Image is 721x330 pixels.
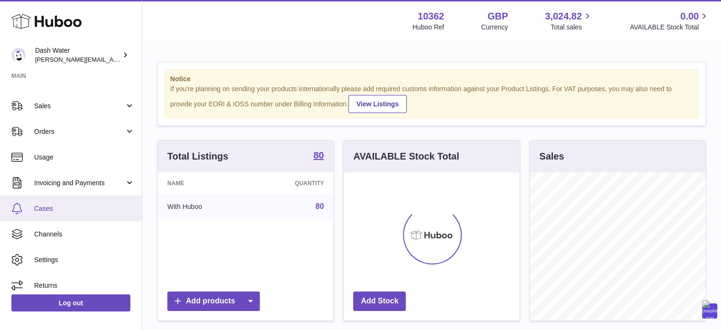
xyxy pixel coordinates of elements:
[545,10,593,32] a: 3,024.82 Total sales
[34,127,125,136] span: Orders
[680,10,699,23] span: 0.00
[418,10,444,23] strong: 10362
[11,294,130,311] a: Log out
[487,10,508,23] strong: GBP
[158,194,250,219] td: With Huboo
[539,150,564,163] h3: Sales
[348,95,407,113] a: View Listings
[170,85,693,113] div: If you're planning on sending your products internationally please add required customs informati...
[34,230,135,239] span: Channels
[412,23,444,32] div: Huboo Ref
[550,23,593,32] span: Total sales
[167,292,260,311] a: Add products
[34,102,125,111] span: Sales
[316,202,324,210] a: 80
[630,10,710,32] a: 0.00 AVAILABLE Stock Total
[353,292,406,311] a: Add Stock
[545,10,582,23] span: 3,024.82
[630,23,710,32] span: AVAILABLE Stock Total
[34,204,135,213] span: Cases
[313,151,324,160] strong: 80
[35,46,120,64] div: Dash Water
[34,153,135,162] span: Usage
[158,172,250,194] th: Name
[34,255,135,264] span: Settings
[34,179,125,188] span: Invoicing and Payments
[11,48,26,62] img: james@dash-water.com
[34,281,135,290] span: Returns
[313,151,324,162] a: 80
[170,75,693,84] strong: Notice
[167,150,228,163] h3: Total Listings
[353,150,459,163] h3: AVAILABLE Stock Total
[250,172,333,194] th: Quantity
[35,56,190,63] span: [PERSON_NAME][EMAIL_ADDRESS][DOMAIN_NAME]
[481,23,508,32] div: Currency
